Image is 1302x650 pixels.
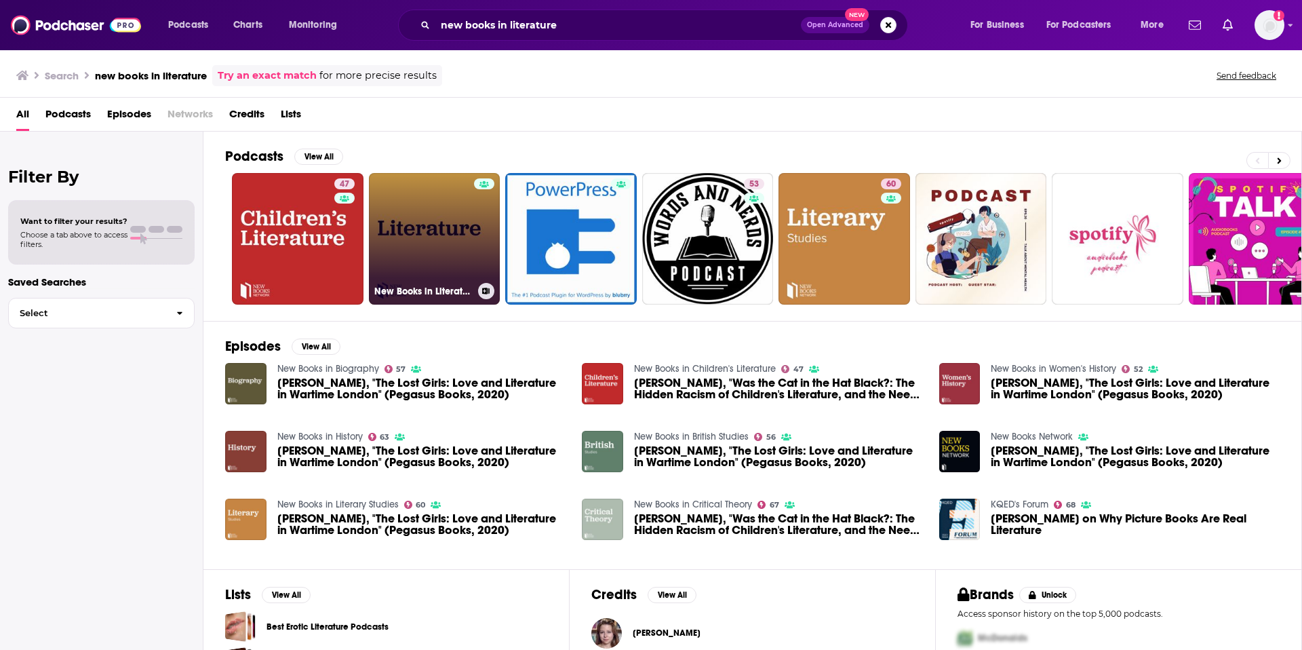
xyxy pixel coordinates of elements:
[277,431,363,442] a: New Books in History
[435,14,801,36] input: Search podcasts, credits, & more...
[1255,10,1284,40] button: Show profile menu
[225,586,251,603] h2: Lists
[582,363,623,404] img: Philip Nel, "Was the Cat in the Hat Black?: The Hidden Racism of Children's Literature, and the N...
[634,513,923,536] span: [PERSON_NAME], "Was the Cat in the Hat Black?: The Hidden Racism of Children's Literature, and th...
[11,12,141,38] img: Podchaser - Follow, Share and Rate Podcasts
[16,103,29,131] a: All
[277,445,566,468] a: D. J. Taylor, "The Lost Girls: Love and Literature in Wartime London" (Pegasus Books, 2020)
[224,14,271,36] a: Charts
[277,499,399,510] a: New Books in Literary Studies
[225,148,283,165] h2: Podcasts
[1255,10,1284,40] img: User Profile
[1019,587,1077,603] button: Unlock
[770,502,779,508] span: 67
[991,377,1280,400] a: D. J. Taylor, "The Lost Girls: Love and Literature in Wartime London" (Pegasus Books, 2020)
[591,586,637,603] h2: Credits
[582,431,623,472] a: D. J. Taylor, "The Lost Girls: Love and Literature in Wartime London" (Pegasus Books, 2020)
[334,178,355,189] a: 47
[939,363,981,404] a: D. J. Taylor, "The Lost Girls: Love and Literature in Wartime London" (Pegasus Books, 2020)
[277,377,566,400] a: D. J. Taylor, "The Lost Girls: Love and Literature in Wartime London" (Pegasus Books, 2020)
[167,103,213,131] span: Networks
[232,173,363,305] a: 47
[807,22,863,28] span: Open Advanced
[218,68,317,83] a: Try an exact match
[225,586,311,603] a: ListsView All
[634,499,752,510] a: New Books in Critical Theory
[1046,16,1111,35] span: For Podcasters
[233,16,262,35] span: Charts
[404,501,426,509] a: 60
[277,363,379,375] a: New Books in Biography
[1066,502,1076,508] span: 68
[277,513,566,536] a: D. J. Taylor, "The Lost Girls: Love and Literature in Wartime London" (Pegasus Books, 2020)
[319,68,437,83] span: for more precise results
[961,14,1041,36] button: open menu
[1183,14,1206,37] a: Show notifications dropdown
[886,178,896,191] span: 60
[279,14,355,36] button: open menu
[225,431,267,472] img: D. J. Taylor, "The Lost Girls: Love and Literature in Wartime London" (Pegasus Books, 2020)
[591,618,622,649] img: Laura Marsh
[801,17,869,33] button: Open AdvancedNew
[1274,10,1284,21] svg: Add a profile image
[991,513,1280,536] a: Mac Barnett on Why Picture Books Are Real Literature
[958,609,1280,619] p: Access sponsor history on the top 5,000 podcasts.
[9,309,165,318] span: Select
[991,363,1116,375] a: New Books in Women's History
[633,628,701,638] a: Laura Marsh
[939,431,981,472] img: D. J. Taylor, "The Lost Girls: Love and Literature in Wartime London" (Pegasus Books, 2020)
[225,338,340,355] a: EpisodesView All
[991,513,1280,536] span: [PERSON_NAME] on Why Picture Books Are Real Literature
[277,445,566,468] span: [PERSON_NAME], "The Lost Girls: Love and Literature in Wartime London" (Pegasus Books, 2020)
[634,445,923,468] span: [PERSON_NAME], "The Lost Girls: Love and Literature in Wartime London" (Pegasus Books, 2020)
[991,431,1073,442] a: New Books Network
[648,587,696,603] button: View All
[95,69,207,82] h3: new books in literature
[757,501,779,509] a: 67
[634,363,776,375] a: New Books in Children's Literature
[294,149,343,165] button: View All
[107,103,151,131] span: Episodes
[958,586,1014,603] h2: Brands
[970,16,1024,35] span: For Business
[277,513,566,536] span: [PERSON_NAME], "The Lost Girls: Love and Literature in Wartime London" (Pegasus Books, 2020)
[340,178,349,191] span: 47
[289,16,337,35] span: Monitoring
[416,502,425,508] span: 60
[793,366,804,372] span: 47
[8,167,195,187] h2: Filter By
[939,499,981,540] img: Mac Barnett on Why Picture Books Are Real Literature
[778,173,910,305] a: 60
[991,499,1048,510] a: KQED's Forum
[1217,14,1238,37] a: Show notifications dropdown
[225,338,281,355] h2: Episodes
[1122,365,1143,373] a: 52
[1255,10,1284,40] span: Logged in as ldigiovine
[991,445,1280,468] a: D. J. Taylor, "The Lost Girls: Love and Literature in Wartime London" (Pegasus Books, 2020)
[45,103,91,131] a: Podcasts
[281,103,301,131] span: Lists
[384,365,406,373] a: 57
[229,103,264,131] a: Credits
[225,611,256,642] a: Best Erotic Literature Podcasts
[634,377,923,400] a: Philip Nel, "Was the Cat in the Hat Black?: The Hidden Racism of Children's Literature, and the N...
[634,513,923,536] a: Philip Nel, "Was the Cat in the Hat Black?: The Hidden Racism of Children's Literature, and the N...
[225,499,267,540] a: D. J. Taylor, "The Lost Girls: Love and Literature in Wartime London" (Pegasus Books, 2020)
[642,173,774,305] a: 53
[225,363,267,404] img: D. J. Taylor, "The Lost Girls: Love and Literature in Wartime London" (Pegasus Books, 2020)
[754,433,776,441] a: 56
[991,445,1280,468] span: [PERSON_NAME], "The Lost Girls: Love and Literature in Wartime London" (Pegasus Books, 2020)
[8,275,195,288] p: Saved Searches
[633,628,701,638] span: [PERSON_NAME]
[168,16,208,35] span: Podcasts
[845,8,869,21] span: New
[1134,366,1143,372] span: 52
